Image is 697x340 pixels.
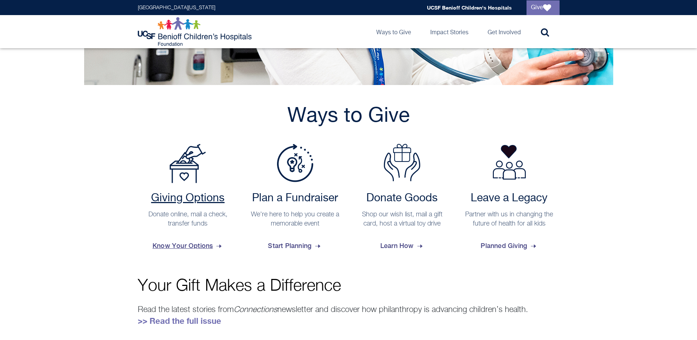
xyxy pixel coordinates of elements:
a: Donate Goods Donate Goods Shop our wish list, mail a gift card, host a virtual toy drive Learn How [352,144,453,256]
span: Planned Giving [481,236,538,256]
p: We're here to help you create a memorable event [248,210,342,229]
a: Leave a Legacy Partner with us in changing the future of health for all kids Planned Giving [459,144,560,256]
a: Get Involved [482,15,527,48]
h2: Leave a Legacy [463,192,556,205]
img: Plan a Fundraiser [277,144,313,182]
a: >> Read the full issue [138,316,221,326]
h2: Donate Goods [356,192,449,205]
img: Donate Goods [384,144,420,181]
a: UCSF Benioff Children's Hospitals [427,4,512,11]
img: Logo for UCSF Benioff Children's Hospitals Foundation [138,17,254,46]
span: Learn How [380,236,424,256]
a: Plan a Fundraiser Plan a Fundraiser We're here to help you create a memorable event Start Planning [245,144,345,256]
a: Ways to Give [370,15,417,48]
em: Connections [234,306,277,314]
h2: Giving Options [141,192,235,205]
h2: Ways to Give [138,103,560,129]
a: Payment Options Giving Options Donate online, mail a check, transfer funds Know Your Options [138,144,238,256]
span: Start Planning [268,236,322,256]
h2: Plan a Fundraiser [248,192,342,205]
p: Partner with us in changing the future of health for all kids [463,210,556,229]
a: Impact Stories [424,15,474,48]
p: Donate online, mail a check, transfer funds [141,210,235,229]
a: [GEOGRAPHIC_DATA][US_STATE] [138,5,215,10]
p: Shop our wish list, mail a gift card, host a virtual toy drive [356,210,449,229]
img: Payment Options [169,144,206,183]
a: Give [527,0,560,15]
span: Know Your Options [152,236,223,256]
p: Read the latest stories from newsletter and discover how philanthropy is advancing children’s hea... [138,304,560,327]
p: Your Gift Makes a Difference [138,278,560,294]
